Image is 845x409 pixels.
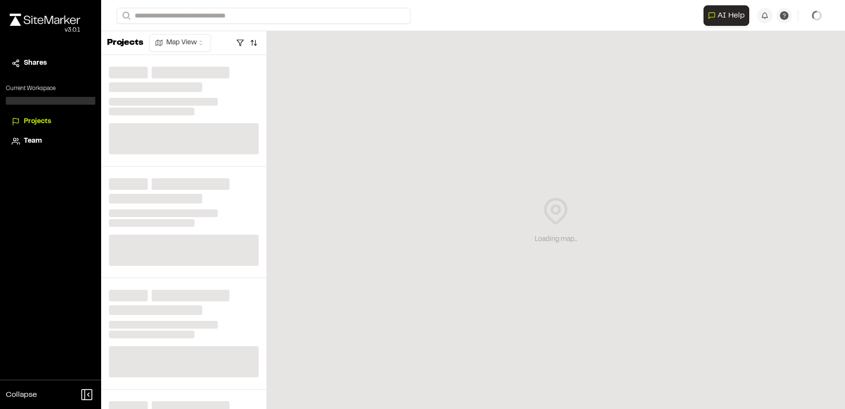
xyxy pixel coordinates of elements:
[24,136,42,147] span: Team
[12,136,89,147] a: Team
[535,234,577,245] div: Loading map...
[107,37,143,50] p: Projects
[6,84,95,93] p: Current Workspace
[704,5,749,26] button: Open AI Assistant
[117,8,134,24] button: Search
[12,116,89,127] a: Projects
[24,58,47,69] span: Shares
[718,10,745,21] span: AI Help
[24,116,51,127] span: Projects
[12,58,89,69] a: Shares
[6,389,37,401] span: Collapse
[10,14,80,26] img: rebrand.png
[10,26,80,35] div: Oh geez...please don't...
[704,5,753,26] div: Open AI Assistant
